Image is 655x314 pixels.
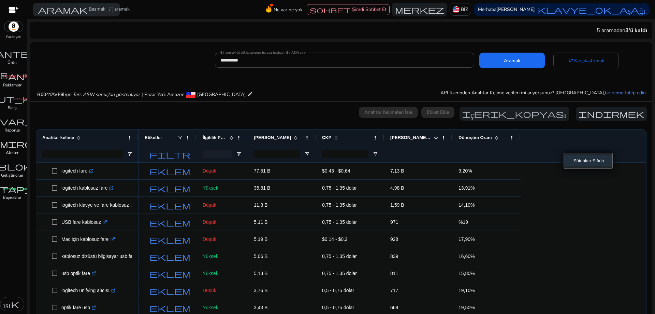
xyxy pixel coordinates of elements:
font: BİZ [461,6,468,13]
font: 0,75 - 1,35 dolar [322,185,357,191]
font: İlgililik Puanı [203,135,230,140]
button: Aramak [479,53,545,68]
font: fiber_manuel_kayıt [3,187,45,191]
font: Ne var ne yok [274,6,303,13]
font: eklemek [149,252,207,261]
font: 77,51 B [254,168,270,174]
font: 11,3 B [254,202,267,208]
font: 0,5 - 0,75 dolar [322,305,354,310]
font: 5,06 B [254,254,267,259]
font: Düşük [203,288,216,293]
font: Düşük [203,236,216,242]
font: fiber_manuel_kayıt [13,97,55,100]
font: ışık_modu [3,299,60,309]
input: Anahtar Kelime Filtre Girişi [42,150,123,158]
button: merkez [392,3,447,16]
font: USB fare kablosuz [61,219,101,225]
font: 811 [390,271,398,276]
font: merkez [395,5,444,14]
img: amazon.svg [4,22,23,32]
font: eklemek [149,269,207,278]
button: Filtre Menüsünü Aç [304,151,310,157]
img: us.svg [453,6,460,13]
font: için Ters ASIN sonuçları gösteriliyor [64,91,140,98]
font: Düşük [203,202,216,208]
font: 5,11 B [254,219,267,225]
font: 1,59 B [390,202,404,208]
font: 19,50% [458,305,475,310]
font: / [109,6,111,13]
font: ÇKP [322,135,331,140]
font: Yüksek [203,254,218,259]
font: 4,98 B [390,185,404,191]
font: logitech klavye ve fare kablosuz [61,202,129,208]
button: sohbetŞimdi Sohbet Et [307,4,390,15]
font: optik fare usb [61,305,90,310]
font: usb optik fare [61,271,90,276]
font: eklemek [149,218,207,227]
font: B004YAVF8I [37,91,64,98]
font: Yüksek [203,305,218,310]
font: Anahtar kelime [42,135,74,140]
font: kablosuz dizüstü bilgisayar usb faresi [61,254,140,259]
font: 0,5 - 0,75 dolar [322,288,354,293]
font: 3,43 B [254,305,267,310]
font: [PERSON_NAME]/Ay [390,135,434,140]
font: 3,76 B [254,288,267,293]
font: Geliştiriciler [1,173,23,178]
font: Kaynaklar [3,195,21,201]
font: Mac için kablosuz fare [61,236,109,242]
font: | Pazar Yeri: Amazon [142,91,185,98]
font: Yüksek [203,185,218,191]
font: Satış [8,105,17,110]
font: Ürün [8,60,17,65]
font: 19,10% [458,288,475,293]
font: . [646,90,647,96]
input: CPC Filtre Girişi [322,150,368,158]
font: eklemek [149,235,207,244]
font: sohbet [310,6,351,14]
font: eklemek [149,166,207,176]
button: Karşılaştırmak [553,53,619,68]
font: $0,43 - $0,64 [322,168,350,174]
font: eklemek [149,201,207,210]
font: 0,75 - 1,35 dolar [322,202,357,208]
font: 14,10% [458,202,475,208]
font: 669 [390,305,398,310]
mat-icon: edit [247,90,253,98]
font: eklemek [149,183,207,193]
font: indirmek [579,109,644,119]
font: bir demo talep edin [605,90,646,96]
font: Düşük [203,219,216,225]
font: filtre_alt [149,150,231,159]
font: 0,75 - 1,35 dolar [322,254,357,259]
font: aramak [114,6,130,12]
font: 3'ü kaldı [625,27,647,34]
font: Düşük [203,168,216,174]
font: [PERSON_NAME] [254,135,291,140]
font: Aramak [504,57,520,64]
div: Sütun Menüsü [564,153,613,169]
font: 928 [390,236,398,242]
font: Dönüşüm Oranı [458,135,492,140]
font: 0,75 - 1,35 dolar [322,271,357,276]
font: $0,14 - $0,2 [322,236,348,242]
font: 839 [390,254,398,259]
font: 15,80% [458,271,475,276]
button: Filtre Menüsünü Aç [127,151,132,157]
font: aramak [38,5,87,14]
font: [GEOGRAPHIC_DATA] [197,91,246,98]
font: Etiketler [145,135,162,140]
font: Aletler [6,150,18,155]
font: Raporlar [4,127,20,133]
font: 5,13 B [254,271,267,276]
button: Filtre Menüsünü Aç [373,151,378,157]
font: 5,19 B [254,236,267,242]
font: 16,60% [458,254,475,259]
font: logitech unifying alıcısı [61,288,110,293]
input: Arama Hacmi Filtre Girişi [254,150,300,158]
font: API üzerinden Anahtar Kelime verileri mi arıyorsunuz? [GEOGRAPHIC_DATA], [440,90,605,96]
font: eklemek [149,303,207,313]
mat-icon: swap_horiz [568,57,574,64]
font: Reklamlar [3,82,21,88]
